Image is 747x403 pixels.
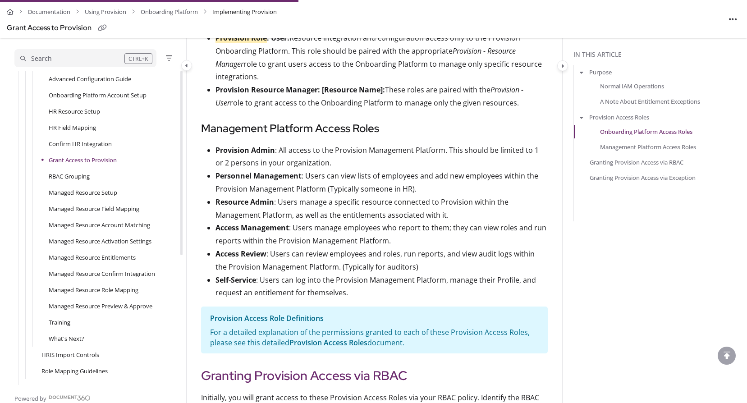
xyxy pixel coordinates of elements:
[589,68,612,77] a: Purpose
[590,158,683,167] a: Granting Provision Access via RBAC
[141,5,198,18] a: Onboarding Platform
[7,22,92,35] div: Grant Access to Provision
[215,196,548,222] p: : Users manage a specific resource connected to Provision within the Management Platform, as well...
[49,172,90,181] a: RBAC Grouping
[215,221,548,247] p: : Users manage employees who report to them; they can view roles and run reports within the Provi...
[215,247,548,274] p: : Users can review employees and roles, run reports, and view audit logs within the Provision Man...
[49,269,155,278] a: Managed Resource Confirm Integration
[201,366,548,385] h2: Granting Provision Access via RBAC
[164,53,174,64] button: Filter
[49,253,136,262] a: Managed Resource Entitlements
[590,173,696,182] a: Granting Provision Access via Exception
[215,33,289,43] strong: : User:
[49,237,151,246] a: Managed Resource Activation Settings
[49,334,84,343] a: What's Next?
[31,54,52,64] div: Search
[95,21,110,36] button: Copy link of
[600,82,664,91] a: Normal IAM Operations
[600,142,696,151] a: Management Platform Access Roles
[557,60,568,71] button: Category toggle
[49,318,70,327] a: Training
[215,33,267,43] mark: Provision Role
[215,144,548,170] p: : All access to the Provision Management Platform. This should be limited to 1 or 2 persons in yo...
[600,127,692,136] a: Onboarding Platform Access Roles
[215,197,274,207] strong: Resource Admin
[215,169,548,196] p: : Users can view lists of employees and add new employees within the Provision Management Platfor...
[49,220,150,229] a: Managed Resource Account Matching
[49,204,139,213] a: Managed Resource Field Mapping
[34,383,103,392] a: Management Platform
[577,112,586,122] button: arrow
[49,107,100,116] a: HR Resource Setup
[577,67,586,77] button: arrow
[289,338,367,348] a: Provision Access Roles
[201,120,548,137] h3: Management Platform Access Roles
[49,123,96,132] a: HR Field Mapping
[7,5,14,18] a: Home
[49,188,117,197] a: Managed Resource Setup
[49,302,152,311] a: Managed Resource Preview & Approve
[14,49,156,67] button: Search
[41,350,99,359] a: HRIS Import Controls
[49,395,91,401] img: Document360
[22,383,31,392] div: arrow
[212,5,277,18] span: Implementing Provision
[726,12,740,26] button: Article more options
[215,223,289,233] strong: Access Management
[215,46,516,69] em: Provision - Resource Manager
[181,60,192,71] button: Category toggle
[85,5,126,18] a: Using Provision
[49,156,117,165] a: Grant Access to Provision
[210,312,539,325] p: Provision Access Role Definitions
[215,249,266,259] strong: Access Review
[718,347,736,365] div: scroll to top
[34,383,41,391] span: 💻
[49,74,131,83] a: Advanced Configuration Guide
[124,53,152,64] div: CTRL+K
[28,5,70,18] a: Documentation
[14,394,46,403] span: Powered by
[14,392,91,403] a: Powered by Document360 - opens in a new tab
[215,83,548,110] p: These roles are paired with the role to grant access to the Onboarding Platform to manage only th...
[215,145,275,155] strong: Provision Admin
[589,113,649,122] a: Provision Access Roles
[215,275,256,285] strong: Self-Service
[49,285,138,294] a: Managed Resource Role Mapping
[49,139,112,148] a: Confirm HR Integration
[210,327,539,348] p: For a detailed explanation of the permissions granted to each of these Provision Access Roles, pl...
[600,97,700,106] a: A Note About Entitlement Exceptions
[41,366,108,376] a: Role Mapping Guidelines
[49,91,147,100] a: Onboarding Platform Account Setup
[215,274,548,300] p: : Users can log into the Provision Management Platform, manage their Profile, and request an enti...
[215,32,548,83] p: Resource integration and configuration access only to the Provision Onboarding Platform. This rol...
[215,85,385,95] strong: Provision Resource Manager: [Resource Name]:
[215,171,302,181] strong: Personnel Management
[573,50,743,60] div: In this article
[215,85,523,108] em: Provision - User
